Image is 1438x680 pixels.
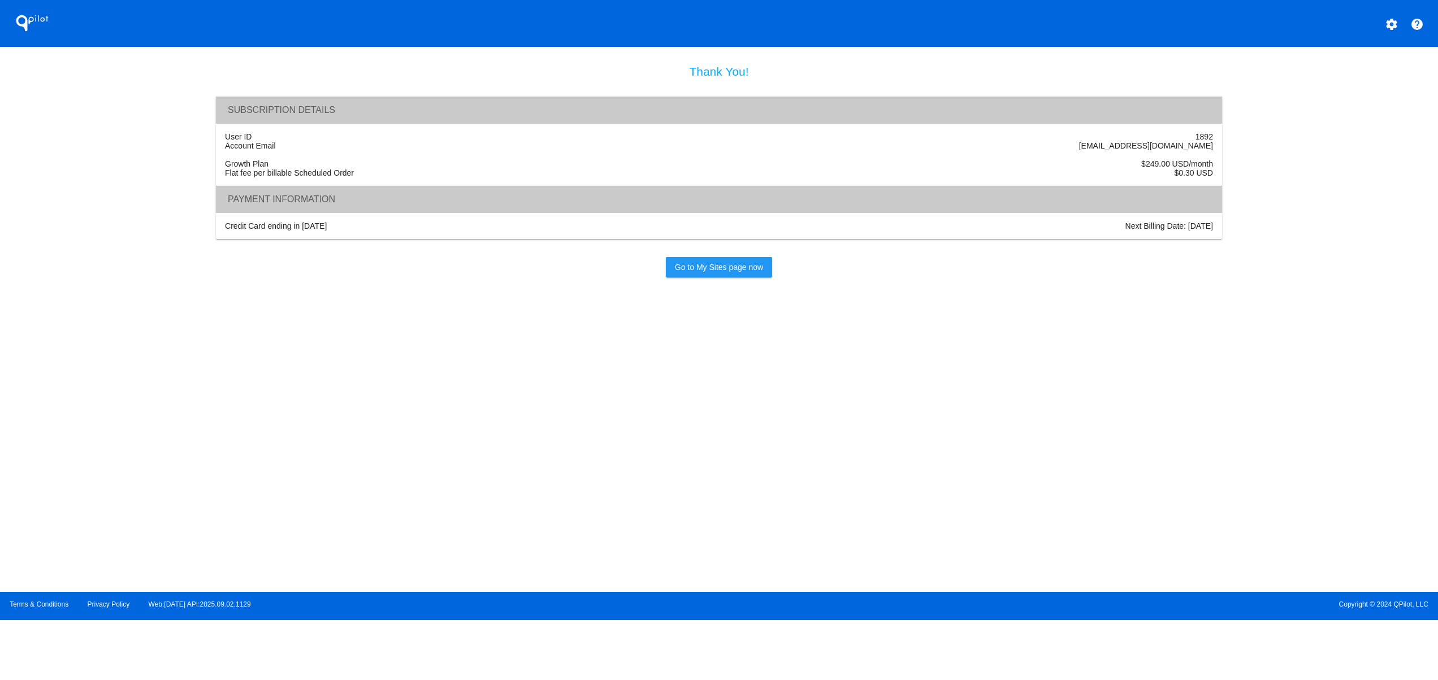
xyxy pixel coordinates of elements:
div: Account Email [219,141,719,150]
div: User ID [219,132,719,141]
h1: QPilot [10,12,55,34]
span: Copyright © 2024 QPilot, LLC [729,600,1428,608]
a: Web:[DATE] API:2025.09.02.1129 [149,600,251,608]
div: 1892 [719,132,1219,141]
a: Go to My Sites page now [666,257,772,277]
div: $0.30 USD [719,168,1219,177]
a: Terms & Conditions [10,600,68,608]
div: $249.00 USD/month [719,159,1219,168]
h1: Thank You! [216,65,1223,79]
div: Flat fee per billable Scheduled Order [219,168,719,177]
mat-icon: help [1410,18,1424,31]
mat-icon: settings [1385,18,1398,31]
div: [EMAIL_ADDRESS][DOMAIN_NAME] [719,141,1219,150]
a: Privacy Policy [88,600,130,608]
div: Growth Plan [219,159,719,168]
div: Next Billing Date: [DATE] [719,221,1219,230]
div: Credit Card ending in [DATE] [219,221,719,230]
span: Go to My Sites page now [675,263,763,272]
span: Payment Information [228,194,335,204]
span: Subscription Details [228,105,335,115]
